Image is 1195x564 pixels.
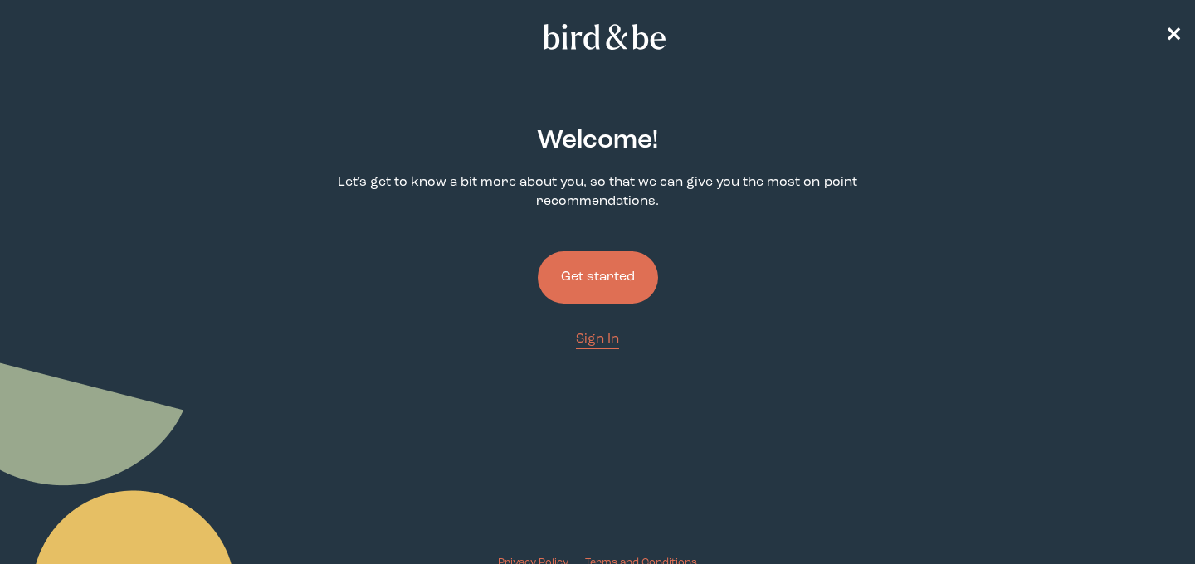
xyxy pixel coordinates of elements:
iframe: Gorgias live chat messenger [1112,486,1178,547]
a: Sign In [576,330,619,349]
button: Get started [538,251,658,304]
span: ✕ [1165,27,1182,46]
a: ✕ [1165,22,1182,51]
p: Let's get to know a bit more about you, so that we can give you the most on-point recommendations. [312,173,883,211]
a: Get started [538,225,658,330]
h2: Welcome ! [537,122,658,160]
span: Sign In [576,333,619,346]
